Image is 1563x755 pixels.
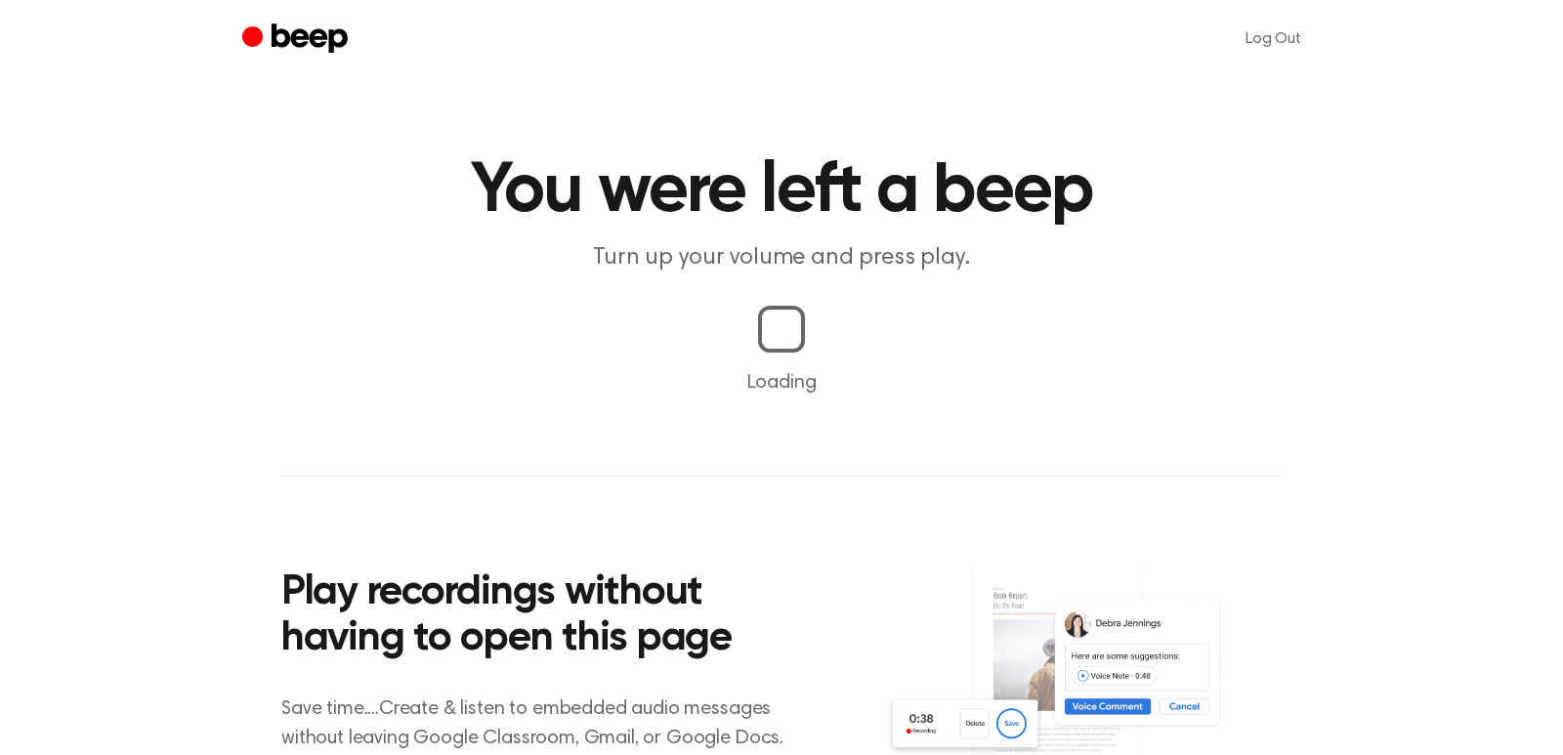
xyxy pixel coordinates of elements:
[281,570,808,663] h2: Play recordings without having to open this page
[242,21,353,59] a: Beep
[406,242,1157,274] p: Turn up your volume and press play.
[281,694,808,753] p: Save time....Create & listen to embedded audio messages without leaving Google Classroom, Gmail, ...
[1226,16,1321,63] a: Log Out
[281,156,1282,227] h1: You were left a beep
[23,368,1540,398] p: Loading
